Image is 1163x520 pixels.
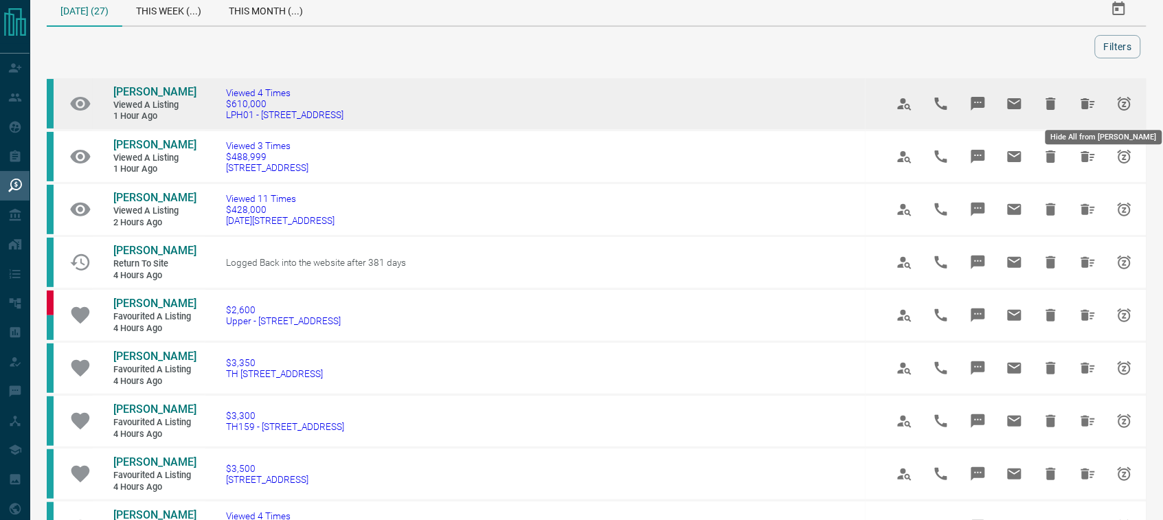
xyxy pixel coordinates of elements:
span: 1 hour ago [113,163,196,175]
div: condos.ca [47,396,54,446]
span: Snooze [1108,299,1141,332]
span: Viewed a Listing [113,152,196,164]
span: Snooze [1108,87,1141,120]
a: [PERSON_NAME] [113,191,196,205]
span: Call [925,87,958,120]
span: Snooze [1108,405,1141,438]
span: Hide [1035,193,1068,226]
span: Hide [1035,457,1068,490]
span: Message [962,352,995,385]
span: View Profile [888,299,921,332]
span: Hide All from Kata Loi [1072,140,1105,173]
span: 4 hours ago [113,270,196,282]
div: condos.ca [47,185,54,234]
span: View Profile [888,140,921,173]
span: [PERSON_NAME] [113,244,196,257]
span: $3,500 [226,463,308,474]
span: Favourited a Listing [113,311,196,323]
span: Call [925,299,958,332]
span: Message [962,405,995,438]
span: Snooze [1108,193,1141,226]
a: $3,500[STREET_ADDRESS] [226,463,308,485]
span: View Profile [888,193,921,226]
span: Message [962,457,995,490]
span: Call [925,405,958,438]
a: [PERSON_NAME] [113,297,196,311]
span: Message [962,193,995,226]
div: property.ca [47,291,54,315]
span: [PERSON_NAME] [113,455,196,468]
span: Favourited a Listing [113,417,196,429]
div: condos.ca [47,449,54,499]
span: Hide [1035,405,1068,438]
span: Upper - [STREET_ADDRESS] [226,315,341,326]
span: View Profile [888,246,921,279]
span: Hide [1035,140,1068,173]
button: Filters [1095,35,1141,58]
span: Email [998,140,1031,173]
span: Viewed 3 Times [226,140,308,151]
span: View Profile [888,457,921,490]
span: 4 hours ago [113,429,196,440]
a: [PERSON_NAME] [113,403,196,417]
span: Hide [1035,246,1068,279]
a: [PERSON_NAME] [113,138,196,152]
div: Hide All from [PERSON_NAME] [1046,130,1162,144]
span: Hide [1035,87,1068,120]
span: 2 hours ago [113,217,196,229]
span: [STREET_ADDRESS] [226,474,308,485]
span: Email [998,457,1031,490]
a: $3,300TH159 - [STREET_ADDRESS] [226,410,344,432]
span: [PERSON_NAME] [113,403,196,416]
div: condos.ca [47,238,54,287]
span: [STREET_ADDRESS] [226,162,308,173]
span: $3,300 [226,410,344,421]
span: Message [962,299,995,332]
span: Message [962,87,995,120]
span: $610,000 [226,98,343,109]
div: condos.ca [47,79,54,128]
span: $3,350 [226,357,323,368]
span: [PERSON_NAME] [113,85,196,98]
span: Snooze [1108,457,1141,490]
span: Email [998,87,1031,120]
span: Viewed a Listing [113,205,196,217]
span: Email [998,352,1031,385]
a: Viewed 3 Times$488,999[STREET_ADDRESS] [226,140,308,173]
a: $3,350TH [STREET_ADDRESS] [226,357,323,379]
span: Hide All from Judi Fowler [1072,246,1105,279]
span: Call [925,193,958,226]
span: Hide All from Kata Loi [1072,193,1105,226]
span: 4 hours ago [113,323,196,335]
span: LPH01 - [STREET_ADDRESS] [226,109,343,120]
span: Hide All from Jamila Barrett [1072,457,1105,490]
span: Call [925,457,958,490]
span: [PERSON_NAME] [113,297,196,310]
div: condos.ca [47,132,54,181]
span: Snooze [1108,140,1141,173]
span: 1 hour ago [113,111,196,122]
span: Message [962,246,995,279]
span: Snooze [1108,352,1141,385]
span: Hide All from Jamila Barrett [1072,405,1105,438]
span: Favourited a Listing [113,470,196,482]
span: [PERSON_NAME] [113,138,196,151]
span: View Profile [888,405,921,438]
span: Call [925,352,958,385]
span: $428,000 [226,204,335,215]
span: Email [998,299,1031,332]
span: Hide All from Kata Loi [1072,87,1105,120]
a: $2,600Upper - [STREET_ADDRESS] [226,304,341,326]
span: $488,999 [226,151,308,162]
span: Viewed a Listing [113,100,196,111]
a: Viewed 4 Times$610,000LPH01 - [STREET_ADDRESS] [226,87,343,120]
span: TH159 - [STREET_ADDRESS] [226,421,344,432]
a: [PERSON_NAME] [113,350,196,364]
div: condos.ca [47,343,54,393]
span: $2,600 [226,304,341,315]
span: [PERSON_NAME] [113,191,196,204]
span: Call [925,140,958,173]
span: Return to Site [113,258,196,270]
a: [PERSON_NAME] [113,244,196,258]
span: Email [998,246,1031,279]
